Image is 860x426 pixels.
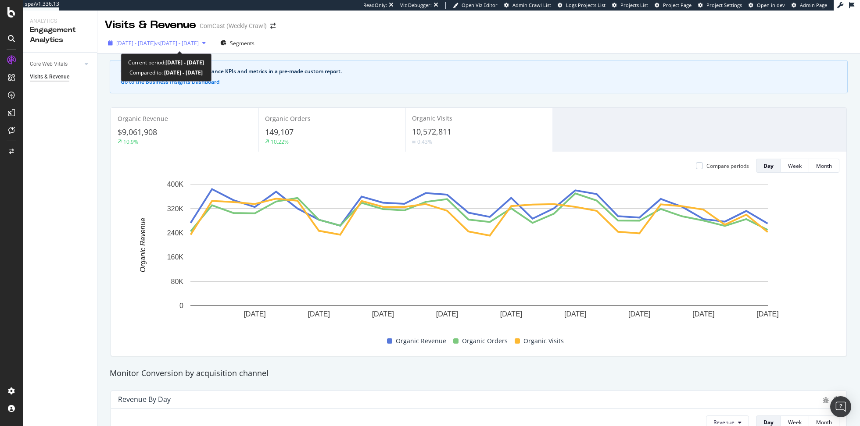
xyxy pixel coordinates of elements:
text: [DATE] [436,310,458,318]
button: Segments [217,36,258,50]
text: 240K [167,229,184,237]
div: Current period: [128,57,204,67]
span: Organic Revenue [396,336,446,346]
div: 10.22% [271,138,289,146]
div: Compared to: [129,67,203,78]
span: Organic Revenue [118,114,168,123]
span: Revenue [713,419,735,426]
text: [DATE] [500,310,522,318]
b: [DATE] - [DATE] [165,59,204,66]
span: vs [DATE] - [DATE] [155,39,199,47]
svg: A chart. [118,180,840,332]
div: 0.43% [417,138,432,146]
div: arrow-right-arrow-left [270,23,276,29]
div: Monitor Conversion by acquisition channel [105,368,852,379]
span: Segments [230,39,254,47]
text: [DATE] [244,310,265,318]
div: Viz Debugger: [400,2,432,9]
span: Organic Orders [462,336,508,346]
div: Core Web Vitals [30,60,68,69]
div: Engagement Analytics [30,25,90,45]
text: [DATE] [372,310,394,318]
b: [DATE] - [DATE] [163,69,203,76]
text: [DATE] [308,310,330,318]
span: Project Settings [706,2,742,8]
div: Visits & Revenue [30,72,69,82]
div: Analytics [30,18,90,25]
a: Project Page [655,2,692,9]
span: Organic Visits [523,336,564,346]
text: [DATE] [692,310,714,318]
div: info banner [110,60,848,93]
span: Organic Orders [265,114,311,123]
span: Admin Crawl List [512,2,551,8]
text: Organic Revenue [139,218,147,273]
div: Day [763,162,774,170]
text: [DATE] [564,310,586,318]
a: Admin Page [792,2,827,9]
div: Open Intercom Messenger [830,396,851,417]
text: 0 [179,302,183,309]
div: bug [823,397,829,403]
text: 320K [167,205,184,213]
span: Project Page [663,2,692,8]
span: $9,061,908 [118,127,157,137]
a: Core Web Vitals [30,60,82,69]
a: Visits & Revenue [30,72,91,82]
div: ComCast (Weekly Crawl) [200,21,267,30]
button: Go to the Business Insights Dashboard [121,79,219,85]
div: Compare periods [706,162,749,170]
img: Equal [412,141,416,143]
span: [DATE] - [DATE] [116,39,155,47]
div: Week [788,162,802,170]
span: Organic Visits [412,114,452,122]
span: 149,107 [265,127,294,137]
span: Open Viz Editor [462,2,498,8]
div: Week [788,419,802,426]
div: Day [763,419,774,426]
div: Revenue by Day [118,395,171,404]
button: Week [781,159,809,173]
div: See your organic search performance KPIs and metrics in a pre-made custom report. [129,67,837,75]
a: Logs Projects List [558,2,606,9]
span: Projects List [620,2,648,8]
span: 10,572,811 [412,126,451,137]
div: Month [816,162,832,170]
span: Logs Projects List [566,2,606,8]
div: ReadOnly: [363,2,387,9]
span: Open in dev [757,2,785,8]
span: Admin Page [800,2,827,8]
text: [DATE] [756,310,778,318]
text: [DATE] [628,310,650,318]
button: Month [809,159,839,173]
div: Month [816,419,832,426]
button: Day [756,159,781,173]
button: [DATE] - [DATE]vs[DATE] - [DATE] [104,36,209,50]
a: Open in dev [749,2,785,9]
a: Admin Crawl List [504,2,551,9]
div: 10.9% [123,138,138,146]
a: Open Viz Editor [453,2,498,9]
text: 400K [167,181,184,188]
a: Project Settings [698,2,742,9]
a: Projects List [612,2,648,9]
text: 80K [171,278,184,285]
text: 160K [167,254,184,261]
div: Visits & Revenue [104,18,196,32]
